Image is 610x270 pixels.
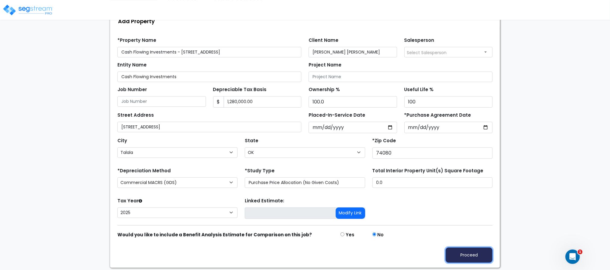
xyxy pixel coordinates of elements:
input: Purchase Date [404,122,493,133]
label: *Zip Code [372,137,396,144]
label: Useful Life % [404,86,434,93]
label: *Study Type [245,167,275,174]
span: Select Salesperson [407,50,447,56]
iframe: Intercom live chat [565,250,580,264]
label: *Purchase Agreement Date [404,112,471,119]
label: *Property Name [117,37,156,44]
label: Salesperson [404,37,434,44]
button: Proceed [446,247,493,263]
label: No [378,232,384,238]
input: Ownership % [309,96,397,108]
label: Tax Year [117,198,142,204]
label: Entity Name [117,62,147,69]
label: State [245,137,258,144]
strong: Would you like to include a Benefit Analysis Estimate for Comparison on this job? [117,232,312,238]
label: Street Address [117,112,154,119]
label: Linked Estimate: [245,198,284,204]
input: Property Name [117,47,301,57]
input: Job Number [117,96,206,107]
label: Ownership % [309,86,340,93]
img: logo_pro_r.png [2,4,54,16]
label: Project Name [309,62,341,69]
span: 1 [578,250,583,254]
div: Add Property [113,15,500,28]
input: Client Name [309,47,397,57]
input: Useful Life % [404,96,493,108]
label: *Depreciation Method [117,167,171,174]
label: Depreciable Tax Basis [213,86,267,93]
label: Total Interior Property Unit(s) Square Footage [372,167,484,174]
label: Job Number [117,86,147,93]
input: Entity Name [117,72,301,82]
label: Placed-In-Service Date [309,112,365,119]
label: Client Name [309,37,338,44]
input: 0.00 [224,96,302,108]
input: total square foot [372,177,493,188]
input: Street Address [117,122,301,132]
button: Modify Link [336,207,365,219]
input: Project Name [309,72,493,82]
label: City [117,137,127,144]
label: Yes [346,232,354,238]
input: Zip Code [372,147,493,159]
span: $ [213,96,224,108]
